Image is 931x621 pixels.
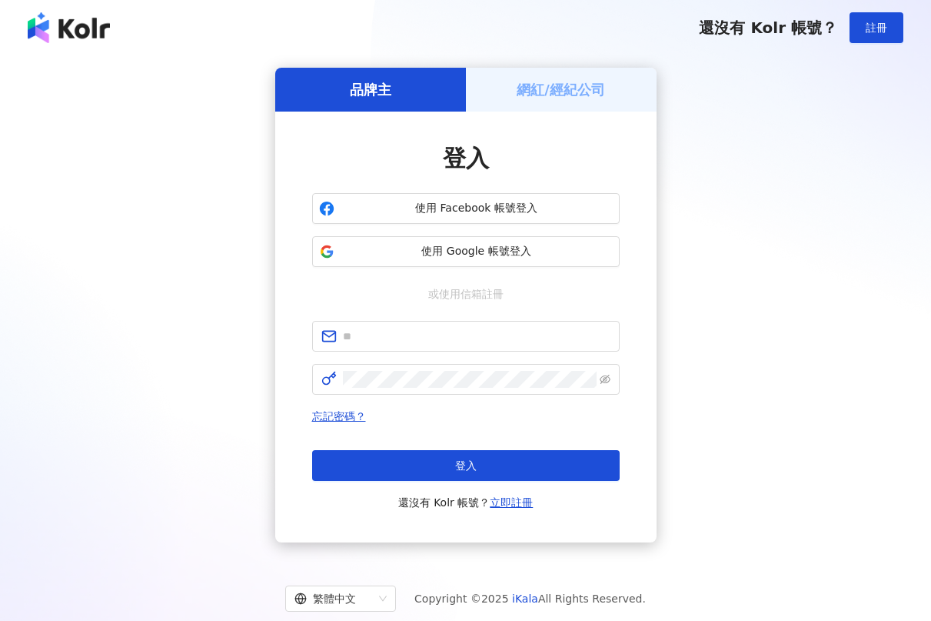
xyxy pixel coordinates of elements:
[312,410,366,422] a: 忘記密碼？
[850,12,903,43] button: 註冊
[312,193,620,224] button: 使用 Facebook 帳號登入
[398,493,534,512] span: 還沒有 Kolr 帳號？
[414,589,646,608] span: Copyright © 2025 All Rights Reserved.
[517,80,605,99] h5: 網紅/經紀公司
[341,201,613,216] span: 使用 Facebook 帳號登入
[312,236,620,267] button: 使用 Google 帳號登入
[312,450,620,481] button: 登入
[341,244,613,259] span: 使用 Google 帳號登入
[28,12,110,43] img: logo
[350,80,391,99] h5: 品牌主
[443,145,489,172] span: 登入
[512,593,538,605] a: iKala
[490,496,533,509] a: 立即註冊
[417,285,514,302] span: 或使用信箱註冊
[455,459,477,472] span: 登入
[600,374,610,385] span: eye-invisible
[866,22,887,34] span: 註冊
[294,586,373,611] div: 繁體中文
[699,18,837,37] span: 還沒有 Kolr 帳號？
